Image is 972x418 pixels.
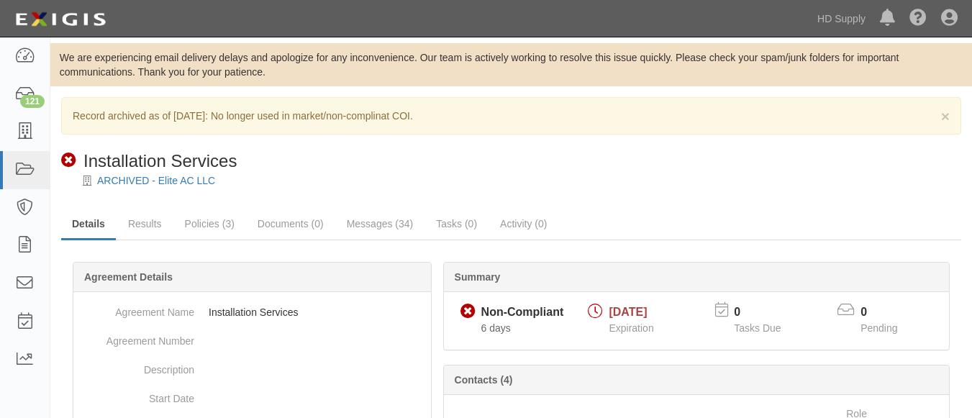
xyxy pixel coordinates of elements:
b: Agreement Details [84,271,173,283]
span: Tasks Due [734,322,781,334]
a: Activity (0) [489,209,558,238]
img: logo-5460c22ac91f19d4615b14bd174203de0afe785f0fc80cf4dbbc73dc1793850b.png [11,6,110,32]
span: Since 08/20/2025 [481,322,511,334]
a: ARCHIVED - Elite AC LLC [97,175,215,186]
a: Documents (0) [247,209,335,238]
i: Non-Compliant [61,153,76,168]
span: [DATE] [609,306,647,318]
a: Policies (3) [174,209,245,238]
dt: Agreement Name [79,298,194,319]
span: Expiration [609,322,653,334]
div: 121 [20,95,45,108]
b: Summary [455,271,501,283]
span: Installation Services [83,151,237,171]
p: 0 [860,304,915,321]
dt: Agreement Number [79,327,194,348]
div: We are experiencing email delivery delays and apologize for any inconvenience. Our team is active... [50,50,972,79]
a: Tasks (0) [425,209,488,238]
a: Details [61,209,116,240]
dd: Installation Services [79,298,425,327]
i: Non-Compliant [460,304,476,319]
a: Messages (34) [336,209,424,238]
div: Installation Services [61,149,237,173]
p: Record archived as of [DATE]: No longer used in market/non-complinat COI. [73,109,950,123]
span: Pending [860,322,897,334]
dt: Description [79,355,194,377]
dt: Start Date [79,384,194,406]
i: Help Center - Complianz [909,10,927,27]
a: HD Supply [810,4,873,33]
span: × [941,108,950,124]
a: Results [117,209,173,238]
div: Non-Compliant [481,304,564,321]
button: Close [941,109,950,124]
b: Contacts (4) [455,374,513,386]
p: 0 [734,304,799,321]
